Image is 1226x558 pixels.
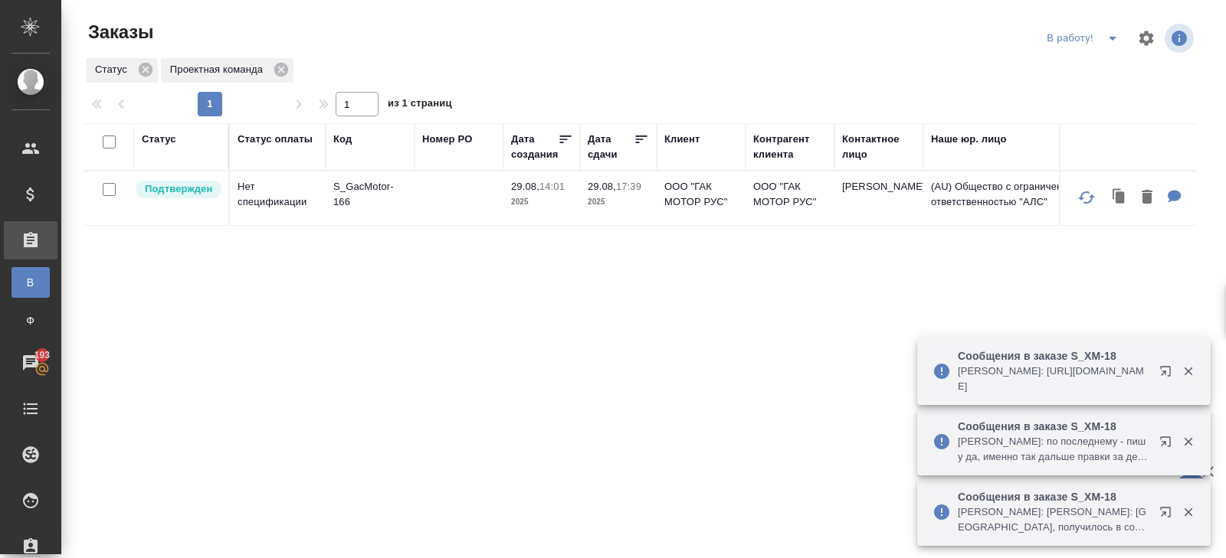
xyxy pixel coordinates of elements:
button: Открыть в новой вкладке [1150,497,1187,534]
p: [PERSON_NAME]: по последнему - пишу да, именно так дальше правки за денюжку только [958,434,1149,465]
span: Посмотреть информацию [1165,24,1197,53]
button: Закрыть [1172,435,1204,449]
div: Контактное лицо [842,132,916,162]
button: Обновить [1068,179,1105,216]
span: Настроить таблицу [1128,20,1165,57]
span: 193 [25,348,60,363]
button: Открыть в новой вкладке [1150,356,1187,393]
button: Закрыть [1172,364,1204,378]
div: Дата создания [511,132,558,162]
p: Сообщения в заказе S_XM-18 [958,419,1149,434]
div: Выставляет КМ после уточнения всех необходимых деталей и получения согласия клиента на запуск. С ... [134,179,221,200]
a: Ф [11,305,50,336]
td: (AU) Общество с ограниченной ответственностью "АЛС" [923,171,1107,225]
p: ООО "ГАК МОТОР РУС" [753,179,827,210]
span: Ф [19,313,42,328]
p: [PERSON_NAME]: [URL][DOMAIN_NAME] [958,364,1149,394]
div: Номер PO [422,132,472,147]
p: 29.08, [588,181,616,192]
p: Подтвержден [145,181,212,197]
p: 29.08, [511,181,539,192]
p: Сообщения в заказе S_XM-18 [958,348,1149,364]
a: 193 [4,344,57,382]
div: Наше юр. лицо [931,132,1007,147]
button: Для КМ: Статус Подтвержден под ответственность Ксюши, фактически все еще на согласовании у клиента. [1160,182,1189,214]
button: Клонировать [1105,182,1134,214]
button: Открыть в новой вкладке [1150,426,1187,463]
span: из 1 страниц [388,94,452,116]
div: Код [333,132,352,147]
p: S_GacMotor-166 [333,179,407,210]
button: Удалить [1134,182,1160,214]
button: Закрыть [1172,505,1204,519]
span: В [19,275,42,290]
p: 17:39 [616,181,641,192]
div: Дата сдачи [588,132,634,162]
p: Проектная команда [170,62,268,77]
td: [PERSON_NAME] [834,171,923,225]
p: ООО "ГАК МОТОР РУС" [664,179,738,210]
div: Статус [142,132,176,147]
p: Сообщения в заказе S_XM-18 [958,489,1149,504]
p: Статус [95,62,133,77]
a: В [11,267,50,298]
div: Проектная команда [161,58,293,83]
div: Статус оплаты [238,132,313,147]
div: Статус [86,58,158,83]
td: Нет спецификации [230,171,326,225]
div: split button [1043,26,1128,51]
div: Клиент [664,132,700,147]
p: 2025 [588,194,649,210]
p: 2025 [511,194,572,210]
div: Контрагент клиента [753,132,827,162]
p: [PERSON_NAME]: [PERSON_NAME]: [GEOGRAPHIC_DATA], получилось в соответствии с пожеланиями и правка... [958,504,1149,535]
p: 14:01 [539,181,565,192]
span: Заказы [84,20,153,44]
